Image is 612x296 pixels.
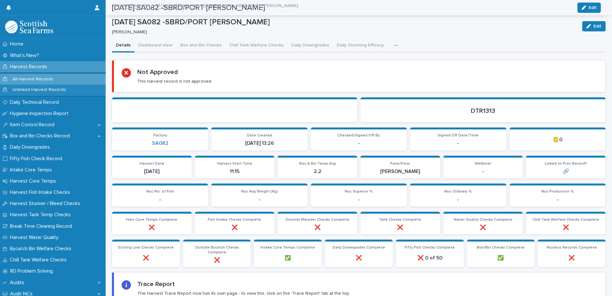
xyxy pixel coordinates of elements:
button: Dashboard View [134,39,176,53]
span: Factory [153,134,167,137]
p: Unlinked Harvest Records [7,87,71,93]
p: This harvest record is not approved [137,78,211,84]
p: Harvest Water Quality [7,234,64,241]
p: Daily Technical Record [7,99,64,105]
button: Details [112,39,134,53]
span: Nuc No. of Fish [146,190,174,193]
p: ❌ [199,225,271,231]
h2: Trace Report [137,280,175,288]
p: ❌ [116,225,188,231]
p: [DATE] SA082 -SBRD/PORT [PERSON_NAME] [112,18,577,27]
span: Outside Bycatch Checks Complete [195,246,239,254]
span: Fifty Fish Checks Complete [405,246,455,250]
p: [PERSON_NAME] [364,169,436,175]
p: [DATE] 13:26 [215,140,303,146]
p: 2.2 [281,169,353,175]
span: Wellboat [475,162,491,166]
img: mMrefqRFQpe26GRNOUkG [5,21,53,33]
p: ❌ [530,225,602,231]
span: Stunner Bleeder Checks Complete [286,218,350,222]
span: Nuc Superior % [345,190,373,193]
span: Edit [593,24,601,29]
p: Daily Downgrades [7,144,55,150]
span: Box & Bin Temp Avg [299,162,336,166]
button: Daily Downgrades [287,39,333,53]
p: ❌ [116,255,176,261]
p: ✅ [471,255,531,261]
span: Box/Bin Checks Complete [477,246,525,250]
p: 🔗 [530,169,602,175]
span: Tank Checks Complete [379,218,421,222]
p: - [513,197,602,203]
p: DTR1313 [368,107,598,115]
p: - [447,169,519,175]
p: [PERSON_NAME] [112,29,575,35]
button: Edit [582,21,606,31]
a: SA082 [152,140,168,146]
span: Farm/Pens [390,162,410,166]
a: All Harvest Records [155,1,196,9]
p: - [215,197,303,203]
span: Harv Core Temps Complete [126,218,177,222]
span: Signed Off Date/Time [438,134,479,137]
p: - [315,197,403,203]
p: Harvest Stunner / Bleed Checks [7,201,85,207]
span: Harvest Date [140,162,164,166]
p: Harvest Tank Temp Checks [7,212,76,218]
p: - [116,197,204,203]
p: Audits [7,280,29,286]
span: Gutting Line Checks Complete [118,246,174,250]
p: 📒0 [513,137,602,143]
p: Intake Core Temps [7,167,57,173]
p: ❌ 0 of 50 [400,255,460,261]
p: Bycatch Bin Welfare Checks [7,246,76,252]
p: [DATE] [116,169,188,175]
span: Nuc Ordinary % [444,190,472,193]
span: Intake Core Temps Complete [261,246,315,250]
p: Chill Tank Welfare Checks [7,257,72,263]
button: Box and Bin Checks [176,39,225,53]
p: ❌ [281,225,353,231]
p: ❌ [329,255,389,261]
p: Harvest Core Temps [7,178,61,184]
span: Checked/Signed Off By [337,134,380,137]
span: Nucleus Records Complete [547,246,597,250]
span: Nuc Production % [541,190,574,193]
span: Chill Tank Welfare Checks Complete [533,218,599,222]
a: Harvest Records [113,1,148,9]
p: ❌ [447,225,519,231]
span: Linked to Proc Record? [545,162,587,166]
p: - [315,140,403,146]
span: Nuc Avg Weight (Kg) [241,190,278,193]
button: Chill Tank Welfare Checks [225,39,287,53]
span: Harvest Start Time [217,162,252,166]
p: ❌ [187,257,247,263]
p: ❌ [542,255,602,261]
p: Fifty Fish Check Record [7,156,67,162]
p: What's New? [7,53,44,59]
p: 11:15 [199,169,271,175]
p: All Harvest Records [7,77,58,82]
h2: Not Approved [137,68,178,76]
p: 8D Problem Solving [7,268,58,274]
p: Item Control Record [7,122,60,128]
p: ❌ [364,225,436,231]
p: Harvest Records [7,64,52,70]
p: Home [7,41,28,47]
p: ✅ [258,255,318,261]
p: Hygiene Inspection Report [7,111,74,117]
span: Water Quality Checks Complete [454,218,512,222]
span: Date Created [247,134,272,137]
span: Fish Intake Checks Complete [208,218,261,222]
p: Harvest Fish Intake Checks [7,189,75,195]
span: Daily Downgrades Complete [333,246,385,250]
p: - [414,197,502,203]
button: Daily Stunning Efficacy [333,39,388,53]
p: Break Time Cleaning Record [7,223,77,229]
p: Box and Bin Checks Record [7,133,75,139]
p: - [414,140,502,146]
p: [DATE] SA082 -SBRD/PORT [PERSON_NAME] [203,2,298,9]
